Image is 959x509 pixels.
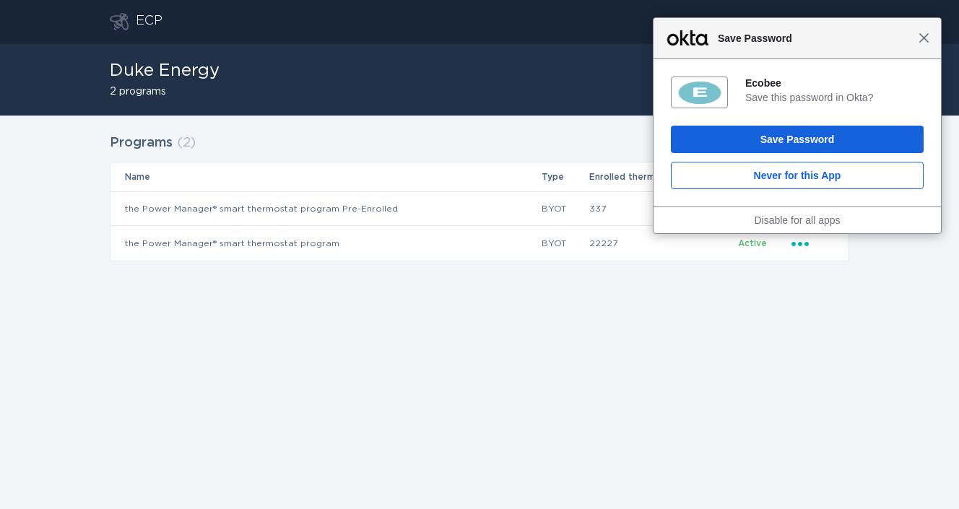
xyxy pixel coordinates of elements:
[754,214,840,226] a: Disable for all apps
[671,126,924,153] button: Save Password
[110,87,220,97] h2: 2 programs
[711,30,919,47] span: Save Password
[738,239,767,248] span: Active
[651,11,849,32] div: Popover menu
[541,191,589,226] td: BYOT
[651,11,849,32] button: Open user account details
[589,226,737,261] td: 22227
[110,191,541,226] td: the Power Manager® smart thermostat program Pre-Enrolled
[671,162,924,189] button: Never for this App
[589,191,737,226] td: 337
[110,162,541,191] th: Name
[541,226,589,261] td: BYOT
[110,226,541,261] td: the Power Manager® smart thermostat program
[110,162,849,191] tr: Table Headers
[110,13,129,30] button: Go to dashboard
[110,62,220,79] h1: Duke Energy
[177,136,196,149] span: ( 2 )
[919,32,929,43] span: Close
[676,80,724,105] img: 0wXwQAAAABklEQVQDAN5t8rNEBJy+AAAAAElFTkSuQmCC
[110,191,849,226] tr: 452d1ef0c5c9408dbc7fe002cb53714c
[136,13,162,30] div: ECP
[589,162,737,191] th: Enrolled thermostats
[110,226,849,261] tr: 7de0c1b802e044bd8b7b0867c0139d95
[745,91,924,104] div: Save this password in Okta?
[791,235,834,251] div: Popover menu
[541,162,589,191] th: Type
[745,77,924,90] div: Ecobee
[110,130,173,156] h2: Programs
